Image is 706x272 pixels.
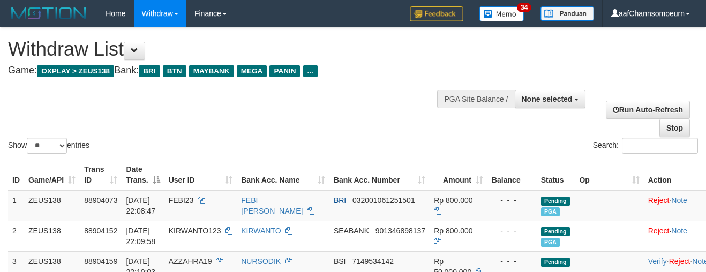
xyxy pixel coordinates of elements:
th: User ID: activate to sort column ascending [164,160,237,190]
td: ZEUS138 [24,190,80,221]
span: 88904152 [84,226,117,235]
span: Marked by aaftrukkakada [541,238,560,247]
span: PANIN [269,65,300,77]
span: BRI [334,196,346,205]
a: Reject [648,226,670,235]
button: None selected [515,90,586,108]
th: Amount: activate to sort column ascending [430,160,487,190]
span: Rp 800.000 [434,196,472,205]
span: OXPLAY > ZEUS138 [37,65,114,77]
h4: Game: Bank: [8,65,460,76]
span: Pending [541,258,570,267]
img: MOTION_logo.png [8,5,89,21]
span: Copy 032001061251501 to clipboard [352,196,415,205]
img: Feedback.jpg [410,6,463,21]
div: - - - [492,225,532,236]
a: Note [671,196,687,205]
span: AZZAHRA19 [169,257,212,266]
span: FEBI23 [169,196,194,205]
th: Bank Acc. Number: activate to sort column ascending [329,160,430,190]
th: Balance [487,160,537,190]
label: Show entries [8,138,89,154]
a: FEBI [PERSON_NAME] [241,196,303,215]
span: 88904073 [84,196,117,205]
a: Note [671,226,687,235]
th: Status [537,160,575,190]
select: Showentries [27,138,67,154]
td: 2 [8,221,24,251]
th: ID [8,160,24,190]
span: MEGA [237,65,267,77]
a: Verify [648,257,667,266]
span: 34 [517,3,531,12]
a: Reject [648,196,670,205]
div: PGA Site Balance / [437,90,514,108]
th: Op: activate to sort column ascending [575,160,643,190]
span: BSI [334,257,346,266]
div: - - - [492,256,532,267]
h1: Withdraw List [8,39,460,60]
a: NURSODIK [241,257,281,266]
th: Trans ID: activate to sort column ascending [80,160,122,190]
a: KIRWANTO [241,226,281,235]
span: Copy 901346898137 to clipboard [375,226,425,235]
img: Button%20Memo.svg [479,6,524,21]
th: Game/API: activate to sort column ascending [24,160,80,190]
span: KIRWANTO123 [169,226,221,235]
span: BRI [139,65,160,77]
div: - - - [492,195,532,206]
th: Bank Acc. Name: activate to sort column ascending [237,160,329,190]
a: Stop [659,119,690,137]
span: Rp 800.000 [434,226,472,235]
span: Pending [541,197,570,206]
span: [DATE] 22:08:47 [126,196,155,215]
td: 1 [8,190,24,221]
span: None selected [522,95,573,103]
span: Copy 7149534142 to clipboard [352,257,394,266]
span: BTN [163,65,186,77]
span: [DATE] 22:09:58 [126,226,155,246]
a: Reject [669,257,690,266]
span: Pending [541,227,570,236]
img: panduan.png [540,6,594,21]
td: ZEUS138 [24,221,80,251]
span: SEABANK [334,226,369,235]
a: Run Auto-Refresh [606,101,690,119]
span: MAYBANK [189,65,234,77]
span: ... [303,65,318,77]
span: 88904159 [84,257,117,266]
span: Marked by aaftrukkakada [541,207,560,216]
label: Search: [593,138,698,154]
th: Date Trans.: activate to sort column descending [122,160,164,190]
input: Search: [622,138,698,154]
